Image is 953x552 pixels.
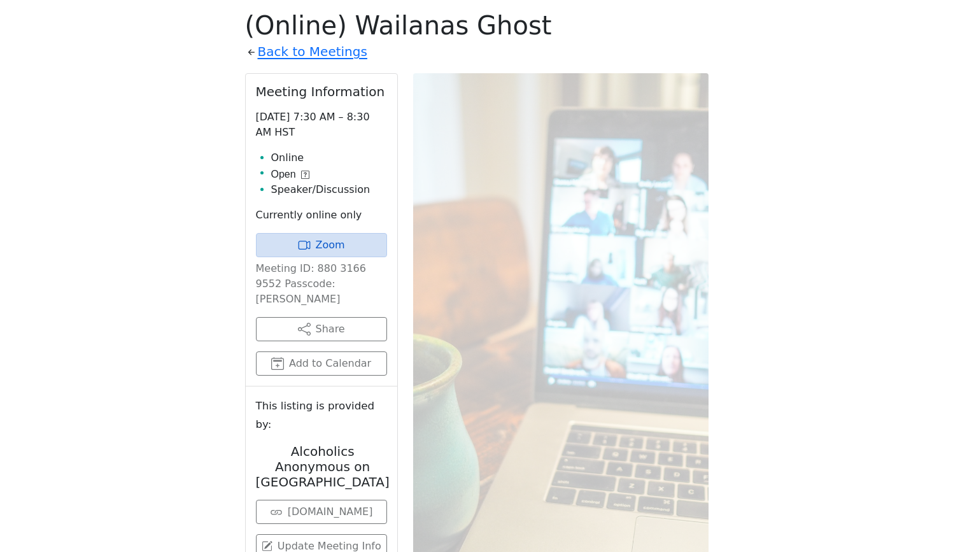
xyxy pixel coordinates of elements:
p: Currently online only [256,208,387,223]
a: Zoom [256,233,387,257]
li: Online [271,150,387,166]
h1: (Online) Wailanas Ghost [245,10,709,41]
h2: Meeting Information [256,84,387,99]
small: This listing is provided by: [256,397,387,434]
a: Back to Meetings [258,41,367,63]
button: Share [256,317,387,341]
button: Add to Calendar [256,351,387,376]
a: [DOMAIN_NAME] [256,500,387,524]
h2: Alcoholics Anonymous on [GEOGRAPHIC_DATA] [256,444,390,490]
button: Open [271,167,309,182]
span: Open [271,167,296,182]
p: [DATE] 7:30 AM – 8:30 AM HST [256,110,387,140]
li: Speaker/Discussion [271,182,387,197]
p: Meeting ID: 880 3166 9552 Passcode: [PERSON_NAME] [256,261,387,307]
